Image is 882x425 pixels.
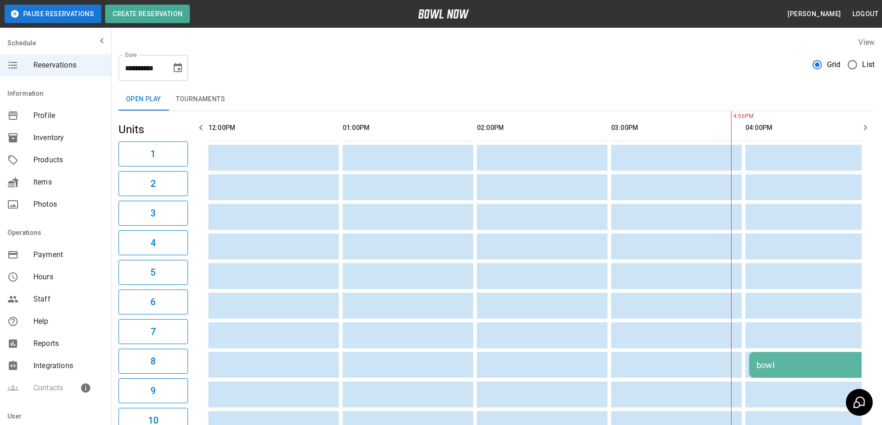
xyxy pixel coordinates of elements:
[169,59,187,77] button: Choose date, selected date is Sep 13, 2025
[33,110,104,121] span: Profile
[119,122,188,137] h5: Units
[33,60,104,71] span: Reservations
[477,115,607,141] th: 02:00PM
[169,88,232,111] button: Tournaments
[119,88,875,111] div: inventory tabs
[119,171,188,196] button: 2
[849,6,882,23] button: Logout
[33,316,104,327] span: Help
[119,319,188,344] button: 7
[150,176,156,191] h6: 2
[784,6,844,23] button: [PERSON_NAME]
[119,142,188,166] button: 1
[208,115,339,141] th: 12:00PM
[5,5,101,23] button: Pause Reservations
[862,59,875,70] span: List
[150,206,156,221] h6: 3
[731,112,733,121] span: 4:56PM
[33,249,104,260] span: Payment
[105,5,190,23] button: Create Reservation
[33,199,104,210] span: Photos
[343,115,473,141] th: 01:00PM
[33,177,104,188] span: Items
[33,132,104,143] span: Inventory
[119,378,188,403] button: 9
[119,289,188,314] button: 6
[150,354,156,369] h6: 8
[418,9,469,18] img: logo
[150,324,156,339] h6: 7
[150,295,156,309] h6: 6
[150,265,156,280] h6: 5
[119,201,188,226] button: 3
[119,260,188,285] button: 5
[858,38,875,47] label: View
[33,294,104,305] span: Staff
[827,59,841,70] span: Grid
[33,360,104,371] span: Integrations
[33,271,104,283] span: Hours
[150,235,156,250] h6: 4
[611,115,742,141] th: 03:00PM
[150,383,156,398] h6: 9
[33,154,104,166] span: Products
[119,349,188,374] button: 8
[33,338,104,349] span: Reports
[150,147,156,161] h6: 1
[119,230,188,255] button: 4
[119,88,169,111] button: Open Play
